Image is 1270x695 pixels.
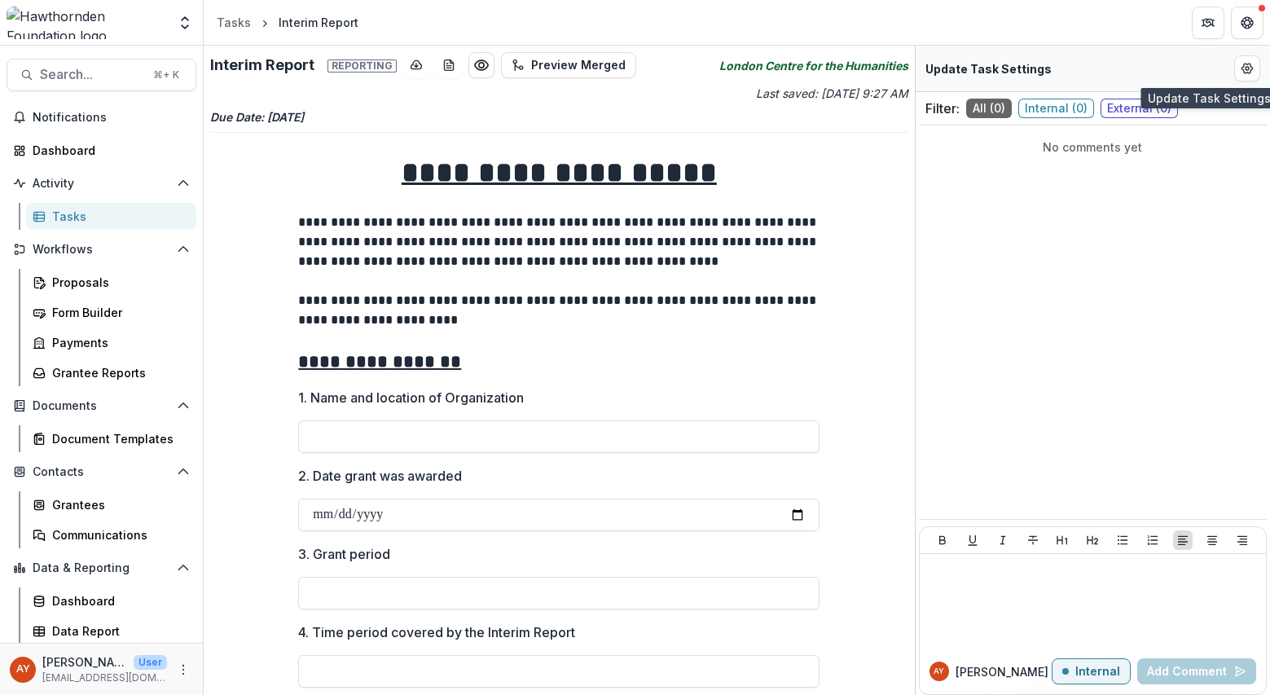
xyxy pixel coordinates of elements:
[501,52,636,78] button: Preview Merged
[1101,99,1178,118] span: External ( 0 )
[16,664,30,675] div: Andreas Yuíza
[26,299,196,326] a: Form Builder
[1023,530,1043,550] button: Strike
[26,587,196,614] a: Dashboard
[7,393,196,419] button: Open Documents
[7,7,167,39] img: Hawthornden Foundation logo
[174,660,193,680] button: More
[210,56,397,74] h2: Interim Report
[42,653,127,671] p: [PERSON_NAME]
[1202,530,1222,550] button: Align Center
[298,622,575,642] p: 4. Time period covered by the Interim Report
[7,104,196,130] button: Notifications
[52,430,183,447] div: Document Templates
[52,334,183,351] div: Payments
[1233,530,1252,550] button: Align Right
[1018,99,1094,118] span: Internal ( 0 )
[1083,530,1102,550] button: Heading 2
[7,59,196,91] button: Search...
[1173,530,1193,550] button: Align Left
[1143,530,1162,550] button: Ordered List
[210,108,908,125] p: Due Date: [DATE]
[33,243,170,257] span: Workflows
[933,530,952,550] button: Bold
[1231,7,1263,39] button: Get Help
[210,11,365,34] nav: breadcrumb
[925,139,1260,156] p: No comments yet
[963,530,982,550] button: Underline
[403,52,429,78] button: download-button
[279,14,358,31] div: Interim Report
[26,329,196,356] a: Payments
[42,671,167,685] p: [EMAIL_ADDRESS][DOMAIN_NAME]
[52,592,183,609] div: Dashboard
[26,359,196,386] a: Grantee Reports
[925,99,960,118] p: Filter:
[52,274,183,291] div: Proposals
[298,544,390,564] p: 3. Grant period
[26,491,196,518] a: Grantees
[33,399,170,413] span: Documents
[1192,7,1224,39] button: Partners
[40,67,143,82] span: Search...
[562,85,907,102] p: Last saved: [DATE] 9:27 AM
[33,465,170,479] span: Contacts
[52,496,183,513] div: Grantees
[33,177,170,191] span: Activity
[993,530,1013,550] button: Italicize
[7,555,196,581] button: Open Data & Reporting
[33,561,170,575] span: Data & Reporting
[1113,530,1132,550] button: Bullet List
[52,208,183,225] div: Tasks
[26,203,196,230] a: Tasks
[26,521,196,548] a: Communications
[966,99,1012,118] span: All ( 0 )
[934,667,944,675] div: Andreas Yuíza
[1052,530,1072,550] button: Heading 1
[33,111,190,125] span: Notifications
[150,66,182,84] div: ⌘ + K
[174,7,196,39] button: Open entity switcher
[52,622,183,640] div: Data Report
[7,459,196,485] button: Open Contacts
[719,57,908,74] i: London Centre for the Humanities
[217,14,251,31] div: Tasks
[1137,658,1256,684] button: Add Comment
[298,388,524,407] p: 1. Name and location of Organization
[7,170,196,196] button: Open Activity
[7,137,196,164] a: Dashboard
[468,52,494,78] button: Preview 5cb7537f-d79e-4f82-acf9-16e1f057d990.pdf
[436,52,462,78] button: download-word-button
[1075,665,1120,679] p: Internal
[1052,658,1131,684] button: Internal
[210,11,257,34] a: Tasks
[925,60,1052,77] p: Update Task Settings
[327,59,397,73] span: Reporting
[134,655,167,670] p: User
[33,142,183,159] div: Dashboard
[7,236,196,262] button: Open Workflows
[1234,55,1260,81] button: Edit Form Settings
[26,618,196,644] a: Data Report
[298,466,462,486] p: 2. Date grant was awarded
[26,425,196,452] a: Document Templates
[52,526,183,543] div: Communications
[26,269,196,296] a: Proposals
[52,304,183,321] div: Form Builder
[52,364,183,381] div: Grantee Reports
[956,663,1048,680] p: [PERSON_NAME]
